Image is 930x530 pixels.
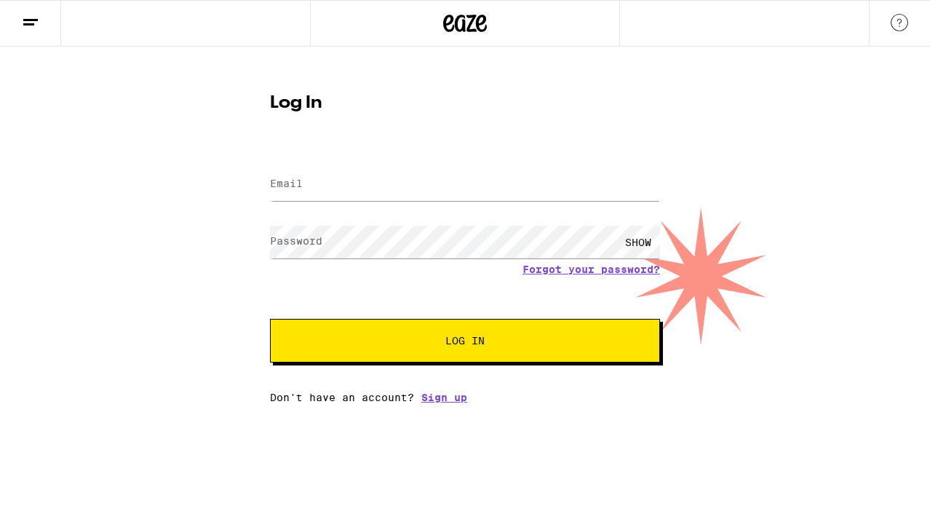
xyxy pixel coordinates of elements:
[522,264,660,275] a: Forgot your password?
[270,235,322,247] label: Password
[445,336,485,346] span: Log In
[270,319,660,363] button: Log In
[270,178,303,189] label: Email
[270,95,660,112] h1: Log In
[270,168,660,201] input: Email
[9,10,105,22] span: Hi. Need any help?
[421,392,467,403] a: Sign up
[616,226,660,258] div: SHOW
[270,392,660,403] div: Don't have an account?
